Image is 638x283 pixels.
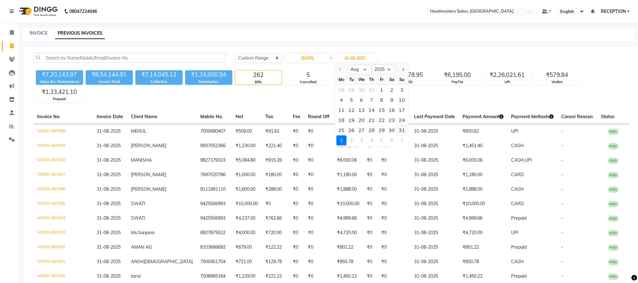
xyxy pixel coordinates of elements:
[377,115,387,125] div: Friday, August 22, 2025
[397,136,407,146] div: 7
[197,124,232,139] td: 7000680407
[387,95,397,105] div: 9
[304,168,333,182] td: ₹0
[511,186,524,192] span: CASH
[36,79,83,84] div: Value (Ex. Redemption)
[97,143,121,148] span: 31-08-2025
[131,259,144,264] span: ANSH
[197,197,232,211] td: 9425506993
[346,125,356,136] div: Tuesday, August 26, 2025
[33,197,93,211] td: V/2025-26/1555
[131,215,145,221] span: SWATI
[459,168,507,182] td: ₹1,180.00
[387,105,397,115] div: Saturday, August 16, 2025
[363,240,378,255] td: ₹0
[336,75,346,85] div: Mo
[346,115,356,125] div: 19
[397,105,407,115] div: Sunday, August 17, 2025
[377,136,387,146] div: 5
[336,136,346,146] div: 1
[378,197,410,211] td: ₹0
[131,114,157,119] span: Client Name
[367,95,377,105] div: 7
[397,85,407,95] div: Sunday, August 3, 2025
[97,114,123,119] span: Invoice Date
[69,3,97,20] b: 08047224946
[561,215,563,221] span: -
[333,240,363,255] td: ₹801.22
[336,95,346,105] div: 4
[304,124,333,139] td: ₹0
[608,259,619,265] span: PAID
[97,215,121,221] span: 31-08-2025
[289,197,304,211] td: ₹0
[377,75,387,85] div: Fr
[285,71,332,79] div: 5
[410,182,459,197] td: 31-08-2025
[33,211,93,226] td: V/2025-26/1554
[561,143,563,148] span: -
[131,273,141,279] span: tanvi
[289,139,304,153] td: ₹0
[197,226,232,240] td: 8827875522
[511,244,527,250] span: Prepaid
[232,153,262,168] td: ₹5,084.80
[561,244,563,250] span: -
[511,172,524,177] span: CARD
[561,230,563,235] span: -
[97,273,121,279] span: 31-08-2025
[378,240,410,255] td: ₹0
[197,255,232,269] td: 7000451704
[336,105,346,115] div: 11
[55,28,105,39] a: PREVIOUS INVOICES
[333,197,363,211] td: ₹10,000.00
[377,95,387,105] div: Friday, August 8, 2025
[33,124,93,139] td: V/2025-26/1560
[262,124,289,139] td: ₹91.62
[363,182,378,197] td: ₹0
[378,168,410,182] td: ₹0
[131,128,146,134] span: MEHUL
[410,226,459,240] td: 31-08-2025
[262,182,289,197] td: ₹288.00
[397,125,407,136] div: 31
[336,125,346,136] div: Monday, August 25, 2025
[197,153,232,168] td: 9827179103
[356,105,367,115] div: Wednesday, August 13, 2025
[33,226,93,240] td: V/2025-26/1553
[410,211,459,226] td: 31-08-2025
[561,172,563,177] span: -
[356,95,367,105] div: Wednesday, August 6, 2025
[336,105,346,115] div: Monday, August 11, 2025
[387,105,397,115] div: 16
[289,182,304,197] td: ₹0
[400,65,406,75] button: Next month
[33,255,93,269] td: V/2025-26/1551
[86,79,133,84] div: Invoice Total
[608,143,619,149] span: PAID
[363,197,378,211] td: ₹0
[459,197,507,211] td: ₹10,000.00
[397,85,407,95] div: 3
[232,211,262,226] td: ₹4,237.00
[608,245,619,251] span: PAID
[144,259,193,264] span: [DEMOGRAPHIC_DATA]
[387,125,397,136] div: Saturday, August 30, 2025
[377,105,387,115] div: 15
[262,255,289,269] td: ₹129.78
[286,54,330,62] input: Start Date
[97,259,121,264] span: 31-08-2025
[36,96,83,102] div: Prepaid
[135,70,183,79] div: ₹7,14,045.13
[289,124,304,139] td: ₹0
[232,168,262,182] td: ₹1,000.00
[232,139,262,153] td: ₹1,230.00
[356,136,367,146] div: Wednesday, September 3, 2025
[304,139,333,153] td: ₹0
[387,75,397,85] div: Sa
[367,75,377,85] div: Th
[262,153,289,168] td: ₹915.26
[367,136,377,146] div: 4
[346,105,356,115] div: Tuesday, August 12, 2025
[131,230,138,235] span: Ms.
